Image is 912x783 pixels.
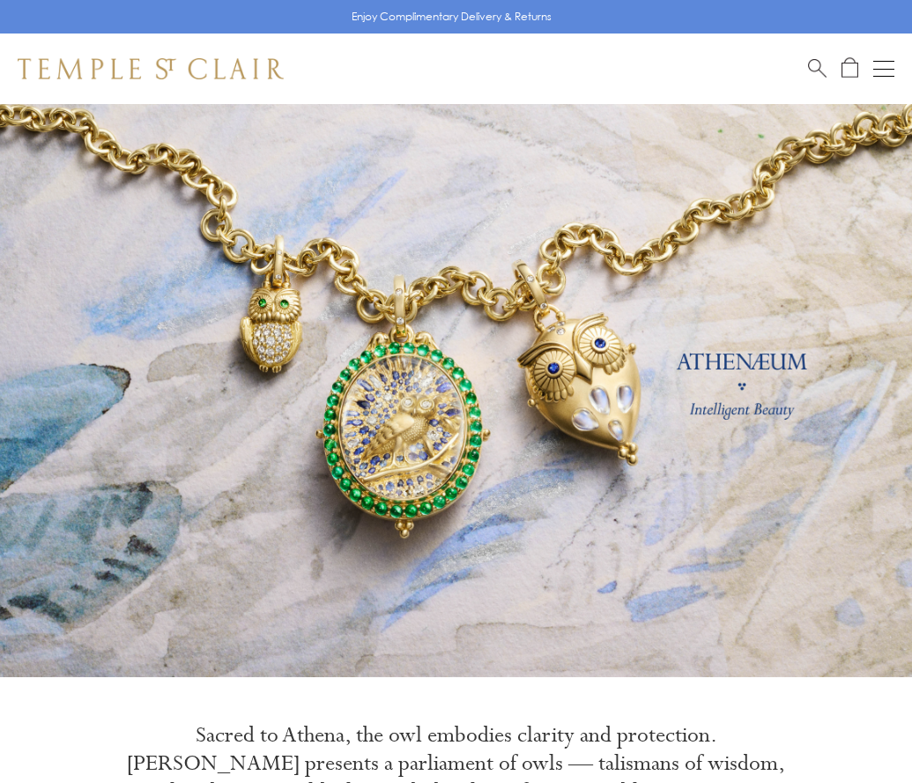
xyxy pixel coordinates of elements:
p: Enjoy Complimentary Delivery & Returns [352,8,552,26]
a: Search [808,57,827,79]
button: Open navigation [873,58,894,79]
img: Temple St. Clair [18,58,284,79]
a: Open Shopping Bag [842,57,858,79]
